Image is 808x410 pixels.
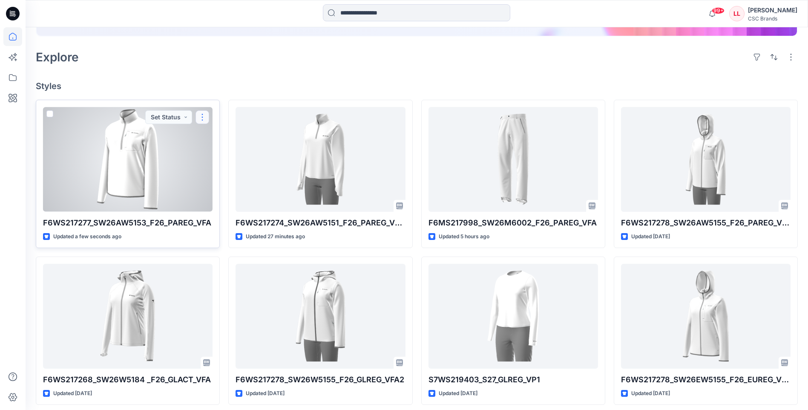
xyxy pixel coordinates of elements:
[53,389,92,398] p: Updated [DATE]
[36,50,79,64] h2: Explore
[43,374,213,386] p: F6WS217268_SW26W5184 _F26_GLACT_VFA
[631,232,670,241] p: Updated [DATE]
[439,232,489,241] p: Updated 5 hours ago
[236,374,405,386] p: F6WS217278_SW26W5155_F26_GLREG_VFA2
[439,389,477,398] p: Updated [DATE]
[236,264,405,368] a: F6WS217278_SW26W5155_F26_GLREG_VFA2
[729,6,745,21] div: LL
[631,389,670,398] p: Updated [DATE]
[428,107,598,211] a: F6MS217998_SW26M6002_F26_PAREG_VFA
[43,107,213,211] a: F6WS217277_SW26AW5153_F26_PAREG_VFA
[748,15,797,22] div: CSC Brands
[53,232,121,241] p: Updated a few seconds ago
[236,107,405,211] a: F6WS217274_SW26AW5151_F26_PAREG_VFA3
[621,374,791,386] p: F6WS217278_SW26EW5155_F26_EUREG_VFA2
[43,217,213,229] p: F6WS217277_SW26AW5153_F26_PAREG_VFA
[621,264,791,368] a: F6WS217278_SW26EW5155_F26_EUREG_VFA2
[621,217,791,229] p: F6WS217278_SW26AW5155_F26_PAREG_VFA2
[428,264,598,368] a: S7WS219403_S27_GLREG_VP1
[428,374,598,386] p: S7WS219403_S27_GLREG_VP1
[712,7,725,14] span: 99+
[236,217,405,229] p: F6WS217274_SW26AW5151_F26_PAREG_VFA3
[246,232,305,241] p: Updated 27 minutes ago
[246,389,285,398] p: Updated [DATE]
[428,217,598,229] p: F6MS217998_SW26M6002_F26_PAREG_VFA
[621,107,791,211] a: F6WS217278_SW26AW5155_F26_PAREG_VFA2
[43,264,213,368] a: F6WS217268_SW26W5184 _F26_GLACT_VFA
[36,81,798,91] h4: Styles
[748,5,797,15] div: [PERSON_NAME]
